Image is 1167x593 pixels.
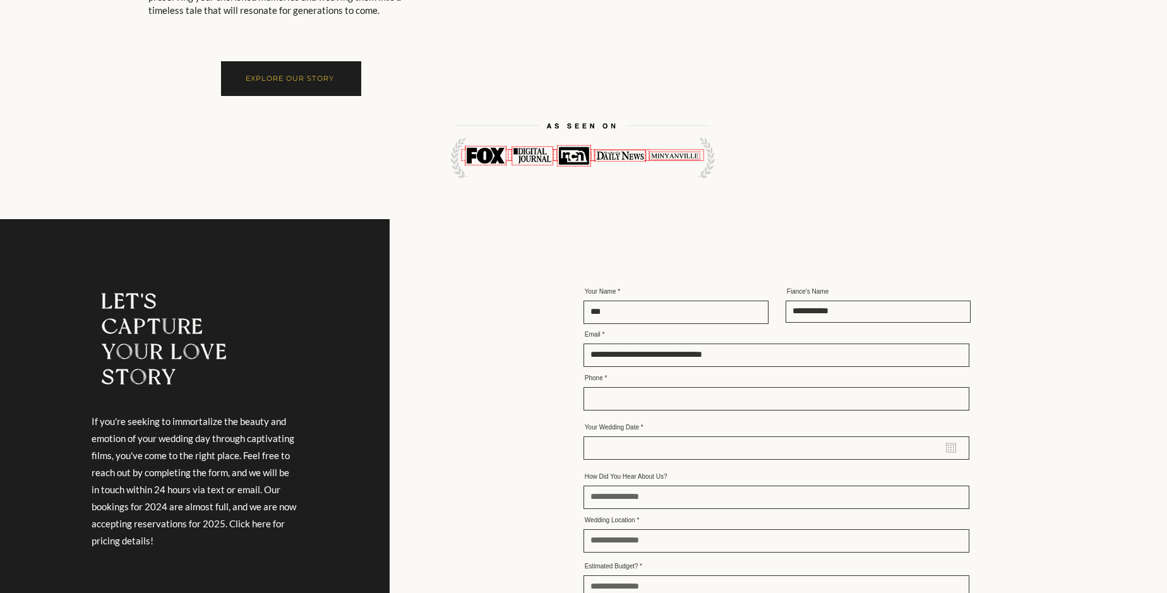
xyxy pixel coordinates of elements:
[583,375,969,381] label: Phone
[583,517,969,524] label: Wedding Location
[102,289,228,389] span: LET'S CAPTURE YOUR LOVE STORY
[583,474,969,480] label: How Did You Hear About Us?
[221,61,361,96] a: EXPLORE OUR STORY
[448,13,718,282] img: Wedding Videographer near me
[946,443,956,453] button: Open calendar
[246,74,334,83] span: EXPLORE OUR STORY
[583,424,969,431] label: Your Wedding Date
[583,289,769,295] label: Your Name
[786,289,971,295] label: Fiance's Name
[583,563,969,570] label: Estimated Budget?
[92,416,296,546] span: If you're seeking to immortalize the beauty and emotion of your wedding day through captivating f...
[583,332,969,338] label: Email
